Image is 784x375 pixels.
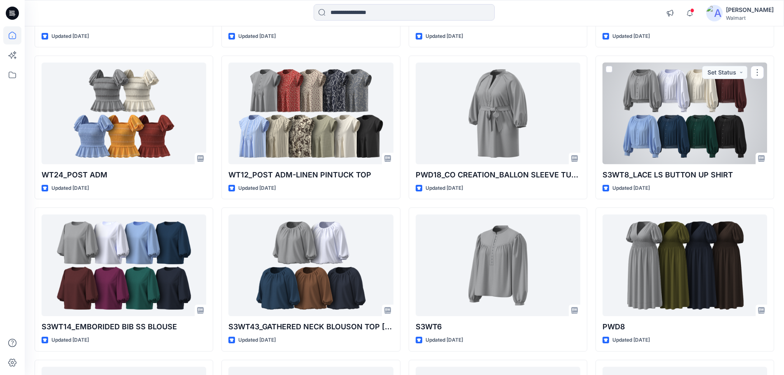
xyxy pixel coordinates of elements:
[603,169,767,181] p: S3WT8_LACE LS BUTTON UP SHIRT
[603,63,767,164] a: S3WT8_LACE LS BUTTON UP SHIRT
[612,32,650,41] p: Updated [DATE]
[51,336,89,345] p: Updated [DATE]
[416,214,580,316] a: S3WT6
[42,169,206,181] p: WT24_POST ADM
[612,336,650,345] p: Updated [DATE]
[426,336,463,345] p: Updated [DATE]
[51,32,89,41] p: Updated [DATE]
[42,321,206,333] p: S3WT14_EMBORIDED BIB SS BLOUSE
[416,63,580,164] a: PWD18_CO CREATION_BALLON SLEEVE TUNIC DRESS
[726,15,774,21] div: Walmart
[238,32,276,41] p: Updated [DATE]
[238,184,276,193] p: Updated [DATE]
[426,184,463,193] p: Updated [DATE]
[42,63,206,164] a: WT24_POST ADM
[228,321,393,333] p: S3WT43_GATHERED NECK BLOUSON TOP [[DATE]]
[726,5,774,15] div: [PERSON_NAME]
[603,321,767,333] p: PWD8
[426,32,463,41] p: Updated [DATE]
[416,321,580,333] p: S3WT6
[416,169,580,181] p: PWD18_CO CREATION_BALLON SLEEVE TUNIC DRESS
[612,184,650,193] p: Updated [DATE]
[228,63,393,164] a: WT12_POST ADM-LINEN PINTUCK TOP
[603,214,767,316] a: PWD8
[51,184,89,193] p: Updated [DATE]
[238,336,276,345] p: Updated [DATE]
[228,214,393,316] a: S3WT43_GATHERED NECK BLOUSON TOP [15-09-25]
[228,169,393,181] p: WT12_POST ADM-LINEN PINTUCK TOP
[42,214,206,316] a: S3WT14_EMBORIDED BIB SS BLOUSE
[706,5,723,21] img: avatar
